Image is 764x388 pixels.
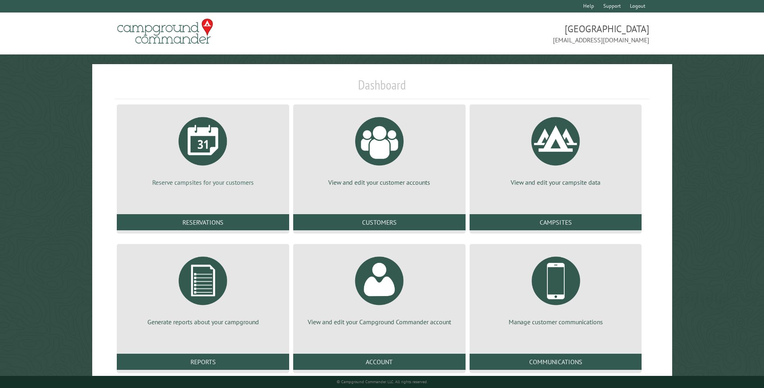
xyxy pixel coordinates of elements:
[126,178,280,187] p: Reserve campsites for your customers
[115,77,649,99] h1: Dashboard
[117,354,289,370] a: Reports
[479,250,632,326] a: Manage customer communications
[303,178,456,187] p: View and edit your customer accounts
[479,317,632,326] p: Manage customer communications
[303,111,456,187] a: View and edit your customer accounts
[479,178,632,187] p: View and edit your campsite data
[126,317,280,326] p: Generate reports about your campground
[479,111,632,187] a: View and edit your campsite data
[303,317,456,326] p: View and edit your Campground Commander account
[382,22,649,45] span: [GEOGRAPHIC_DATA] [EMAIL_ADDRESS][DOMAIN_NAME]
[293,214,466,230] a: Customers
[126,250,280,326] a: Generate reports about your campground
[337,379,428,384] small: © Campground Commander LLC. All rights reserved.
[470,214,642,230] a: Campsites
[117,214,289,230] a: Reservations
[293,354,466,370] a: Account
[126,111,280,187] a: Reserve campsites for your customers
[115,16,215,47] img: Campground Commander
[303,250,456,326] a: View and edit your Campground Commander account
[470,354,642,370] a: Communications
